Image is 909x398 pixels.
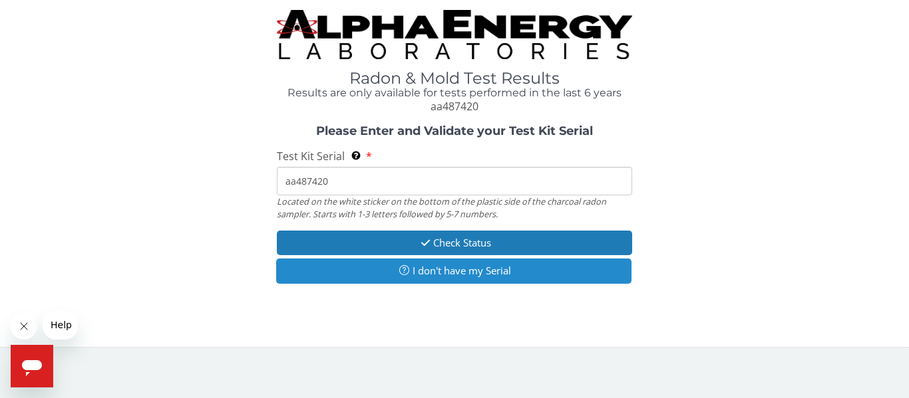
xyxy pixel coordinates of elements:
button: Check Status [277,231,632,255]
img: TightCrop.jpg [277,10,632,59]
span: Test Kit Serial [277,149,345,163]
iframe: Button to launch messaging window [11,345,53,387]
iframe: Message from company [43,310,78,340]
iframe: Close message [11,313,37,340]
div: Located on the white sticker on the bottom of the plastic side of the charcoal radon sampler. Sta... [277,195,632,220]
strong: Please Enter and Validate your Test Kit Serial [316,124,593,138]
h4: Results are only available for tests performed in the last 6 years [277,87,632,99]
button: I don't have my Serial [276,258,632,283]
span: aa487420 [431,99,478,114]
h1: Radon & Mold Test Results [277,70,632,87]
